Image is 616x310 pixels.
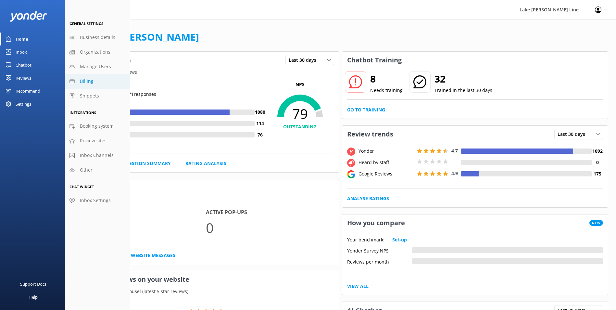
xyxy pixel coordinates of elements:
[370,71,403,87] h2: 8
[73,69,339,76] p: From all sources of reviews
[347,258,412,264] div: Reviews per month
[592,159,603,166] h4: 0
[78,81,266,88] h5: Rating
[65,119,130,134] a: Booking system
[80,166,93,174] span: Other
[266,106,334,122] span: 79
[589,220,603,226] span: New
[73,271,339,288] h3: Showcase reviews on your website
[16,45,27,58] div: Inbox
[80,78,94,85] span: Billing
[357,170,415,177] div: Google Reviews
[120,30,199,44] a: [PERSON_NAME]
[80,197,111,204] span: Inbox Settings
[80,92,99,99] span: Snippets
[80,34,115,41] span: Business details
[78,217,206,239] p: 453
[347,247,412,253] div: Yonder Survey NPS
[357,148,415,155] div: Yonder
[16,32,28,45] div: Home
[16,71,31,84] div: Reviews
[347,195,389,202] a: Analyse Ratings
[80,137,107,144] span: Review sites
[592,170,603,177] h4: 175
[73,179,339,196] h3: Website Chat
[65,30,130,45] a: Business details
[289,57,320,64] span: Last 30 days
[434,87,492,94] p: Trained in the last 30 days
[73,29,199,45] h1: Welcome,
[65,163,130,177] a: Other
[592,148,603,155] h4: 1092
[206,217,334,239] p: 0
[255,120,266,127] h4: 114
[29,291,38,304] div: Help
[73,196,339,203] p: In the last 30 days
[342,214,410,231] h3: How you compare
[206,208,334,217] h4: Active Pop-ups
[347,283,369,290] a: View All
[65,134,130,148] a: Review sites
[122,160,171,167] a: Question Summary
[65,45,130,59] a: Organizations
[451,170,458,176] span: 4.9
[451,148,458,154] span: 4.7
[65,148,130,163] a: Inbox Channels
[65,59,130,74] a: Manage Users
[342,126,398,143] h3: Review trends
[80,152,114,159] span: Inbox Channels
[266,81,334,88] p: NPS
[65,193,130,208] a: Inbox Settings
[80,63,111,70] span: Manage Users
[370,87,403,94] p: Needs training
[80,48,110,56] span: Organizations
[73,288,339,295] p: Your current review carousel (latest 5 star reviews)
[78,208,206,217] h4: Conversations
[16,97,31,110] div: Settings
[558,131,589,138] span: Last 30 days
[65,89,130,103] a: Snippets
[16,84,40,97] div: Recommend
[69,184,94,189] span: Chat Widget
[185,160,226,167] a: Rating Analysis
[69,110,96,115] span: Integrations
[16,58,31,71] div: Chatbot
[434,71,492,87] h2: 32
[255,109,266,116] h4: 1080
[342,52,407,69] h3: Chatbot Training
[255,131,266,138] h4: 76
[65,74,130,89] a: Billing
[80,123,114,130] span: Booking system
[121,91,156,98] p: | 1271 responses
[357,159,415,166] div: Heard by staff
[347,106,385,113] a: Go to Training
[131,252,175,259] a: Website Messages
[20,278,46,291] div: Support Docs
[10,11,47,22] img: yonder-white-logo.png
[392,236,407,243] a: Set-up
[69,21,103,26] span: General Settings
[347,236,384,243] p: Your benchmark:
[266,123,334,130] h4: OUTSTANDING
